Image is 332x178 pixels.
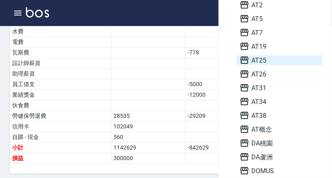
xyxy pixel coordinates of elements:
[240,138,319,148] span: DA桃園
[240,166,319,176] span: DOMUS
[240,55,319,65] span: AT25
[240,69,319,79] span: AT26
[240,111,319,120] span: AT38
[240,41,319,51] span: AT19
[240,14,319,24] span: AT5
[240,124,319,134] span: AT概念
[240,83,319,93] span: AT31
[240,28,319,37] span: AT7
[240,97,319,106] span: AT34
[240,152,319,162] span: DA蘆洲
